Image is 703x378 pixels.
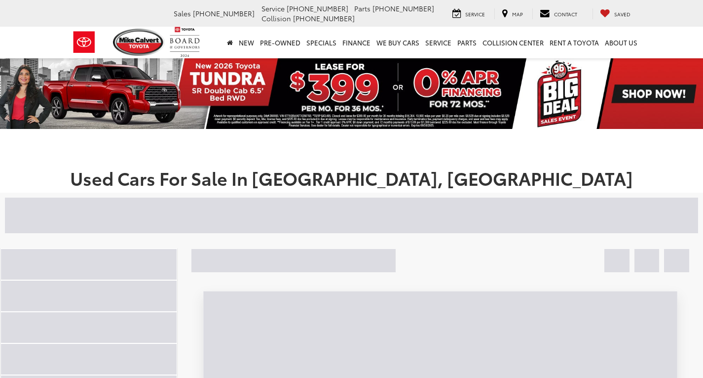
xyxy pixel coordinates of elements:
a: Pre-Owned [257,27,303,58]
span: Service [465,10,485,18]
span: [PHONE_NUMBER] [372,3,434,13]
a: Service [422,27,454,58]
a: Contact [532,8,585,19]
span: Parts [354,3,370,13]
a: Specials [303,27,339,58]
a: Rent a Toyota [547,27,602,58]
span: Saved [614,10,630,18]
span: Sales [174,8,191,18]
span: [PHONE_NUMBER] [293,13,355,23]
span: Service [261,3,285,13]
a: Parts [454,27,480,58]
span: Map [512,10,523,18]
img: Mike Calvert Toyota [113,29,165,56]
a: Map [494,8,530,19]
a: Service [445,8,492,19]
a: New [236,27,257,58]
a: My Saved Vehicles [592,8,638,19]
span: Contact [554,10,577,18]
a: Home [224,27,236,58]
span: [PHONE_NUMBER] [287,3,348,13]
a: WE BUY CARS [373,27,422,58]
a: About Us [602,27,640,58]
img: Toyota [66,26,103,58]
span: Collision [261,13,291,23]
a: Collision Center [480,27,547,58]
a: Finance [339,27,373,58]
span: [PHONE_NUMBER] [193,8,255,18]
